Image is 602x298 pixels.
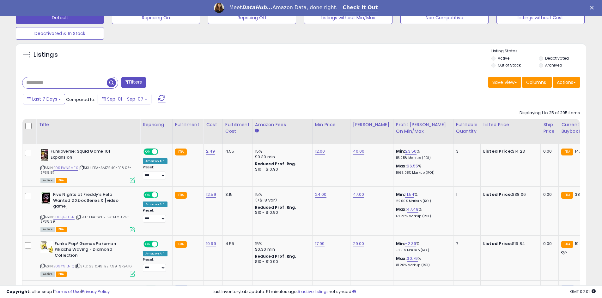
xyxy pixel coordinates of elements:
[242,4,272,10] i: DataHub...
[304,11,392,24] button: Listings without Min/Max
[491,48,586,54] p: Listing States:
[353,191,364,198] a: 47.00
[107,96,143,102] span: Sep-01 - Sep-07
[483,121,538,128] div: Listed Price
[343,4,378,11] a: Check It Out
[40,227,55,232] span: All listings currently available for purchase on Amazon
[396,149,448,160] div: %
[16,27,104,40] button: Deactivated & In Stock
[144,149,152,155] span: ON
[561,241,573,248] small: FBA
[40,272,55,277] span: All listings currently available for purchase on Amazon
[213,289,596,295] div: Last InventoryLab Update: 51 minutes ago, not synced.
[456,121,478,135] div: Fulfillable Quantity
[483,191,512,197] b: Listed Price:
[396,192,448,203] div: %
[157,149,167,155] span: OFF
[143,258,167,272] div: Preset:
[206,191,216,198] a: 12.59
[175,192,187,199] small: FBA
[396,199,448,203] p: 22.00% Markup (ROI)
[456,149,476,154] div: 3
[396,148,405,154] b: Min:
[396,206,407,212] b: Max:
[407,206,418,213] a: 47.49
[575,148,584,154] span: 14.18
[225,241,247,247] div: 4.55
[53,264,74,269] a: B09Y91LN1Q
[229,4,337,11] div: Meet Amazon Data, done right.
[520,110,580,116] div: Displaying 1 to 25 of 295 items
[39,121,137,128] div: Title
[40,192,52,204] img: 41RrLpVBQpL._SL40_.jpg
[255,192,307,197] div: 15%
[590,6,596,9] div: Close
[315,121,348,128] div: Min Price
[53,192,130,211] b: Five Nights at Freddy's Help Wanted 2 Xbox Series X [video game]
[175,241,187,248] small: FBA
[396,191,405,197] b: Min:
[40,178,55,183] span: All listings currently available for purchase on Amazon
[144,241,152,247] span: ON
[353,241,364,247] a: 29.00
[488,77,521,88] button: Save View
[32,96,57,102] span: Last 7 Days
[400,11,489,24] button: Non Competitive
[255,197,307,203] div: (+$1.8 var)
[53,214,75,220] a: B0DQBJB1SN
[255,128,259,134] small: Amazon Fees.
[407,255,418,262] a: 30.79
[396,207,448,218] div: %
[353,121,391,128] div: [PERSON_NAME]
[396,263,448,267] p: 81.26% Markup (ROI)
[157,241,167,247] span: OFF
[66,96,95,102] span: Compared to:
[396,241,448,253] div: %
[543,241,554,247] div: 0.00
[143,202,167,207] div: Amazon AI *
[396,248,448,253] p: -3.91% Markup (ROI)
[255,149,307,154] div: 15%
[396,241,405,247] b: Min:
[298,289,329,295] a: 5 active listings
[206,148,215,155] a: 2.49
[255,154,307,160] div: $0.30 min
[496,11,585,24] button: Listings without Cost
[483,149,536,154] div: $14.23
[543,192,554,197] div: 0.00
[214,3,224,13] img: Profile image for Georgie
[206,121,220,128] div: Cost
[6,289,110,295] div: seller snap | |
[143,165,167,179] div: Preset:
[396,163,448,175] div: %
[56,272,67,277] span: FBA
[561,192,573,199] small: FBA
[255,161,296,167] b: Reduced Prof. Rng.
[75,264,132,269] span: | SKU: GS10.49-BE17.99-SP24.16
[393,119,453,144] th: The percentage added to the cost of goods (COGS) that forms the calculator for Min & Max prices.
[255,167,307,172] div: $10 - $10.90
[6,289,29,295] strong: Copyright
[225,121,250,135] div: Fulfillment Cost
[55,241,131,260] b: Funko Pop! Games Pokemon Pikachu Waving - Diamond Collection
[575,191,586,197] span: 38.06
[456,241,476,247] div: 7
[575,241,585,247] span: 19.84
[40,149,135,182] div: ASIN:
[498,56,509,61] label: Active
[522,77,552,88] button: Columns
[526,79,546,85] span: Columns
[315,191,327,198] a: 24.00
[407,163,418,169] a: 66.55
[353,148,365,155] a: 40.00
[396,255,407,261] b: Max:
[498,62,521,68] label: Out of Stock
[143,251,167,256] div: Amazon AI *
[255,121,310,128] div: Amazon Fees
[40,241,135,276] div: ASIN:
[405,241,416,247] a: -2.39
[157,192,167,198] span: OFF
[121,77,146,88] button: Filters
[98,94,151,104] button: Sep-01 - Sep-07
[225,149,247,154] div: 4.55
